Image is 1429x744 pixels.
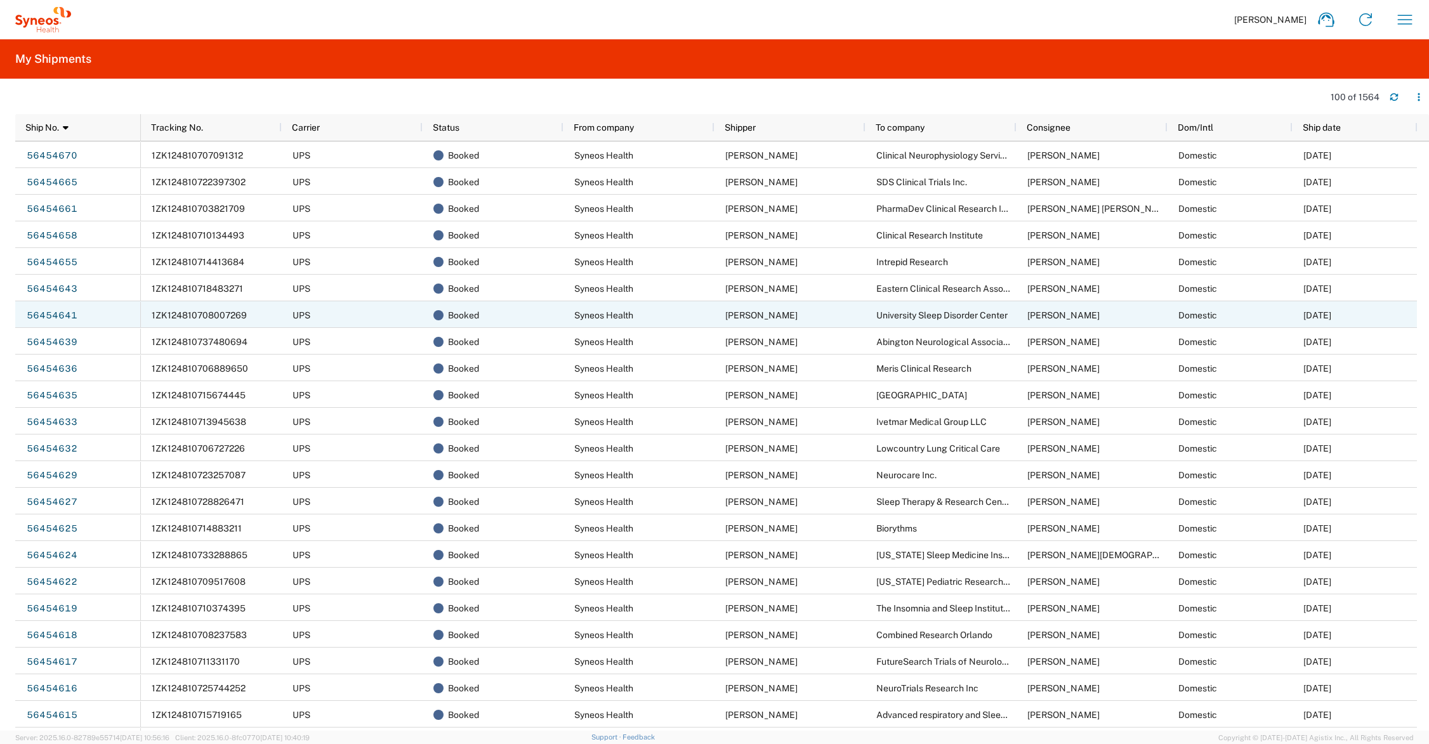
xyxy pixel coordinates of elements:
[1303,177,1331,187] span: 08/11/2025
[1178,204,1217,214] span: Domestic
[725,284,798,294] span: John Polandick
[1027,337,1100,347] span: Sarah Daniel
[448,515,479,542] span: Booked
[725,150,798,160] span: John Polandick
[26,172,78,192] a: 56454665
[152,363,248,374] span: 1ZK124810706889650
[574,363,633,374] span: Syneos Health
[152,630,247,640] span: 1ZK124810708237583
[448,355,479,382] span: Booked
[26,385,78,405] a: 56454635
[876,683,978,693] span: NeuroTrials Research Inc
[152,470,246,480] span: 1ZK124810723257087
[574,550,633,560] span: Syneos Health
[574,337,633,347] span: Syneos Health
[15,734,169,741] span: Server: 2025.16.0-82789e55714
[725,630,798,640] span: John Polandick
[1027,122,1070,133] span: Consignee
[876,177,967,187] span: SDS Clinical Trials Inc.
[1178,363,1217,374] span: Domestic
[574,177,633,187] span: Syneos Health
[26,305,78,325] a: 56454641
[1303,603,1331,613] span: 08/11/2025
[574,230,633,240] span: Syneos Health
[725,177,798,187] span: John Polandick
[1303,523,1331,533] span: 08/11/2025
[26,518,78,538] a: 56454625
[1027,577,1100,587] span: Justine Thornton
[26,412,78,432] a: 56454633
[1178,603,1217,613] span: Domestic
[725,310,798,320] span: John Polandick
[26,598,78,618] a: 56454619
[1218,732,1414,743] span: Copyright © [DATE]-[DATE] Agistix Inc., All Rights Reserved
[725,230,798,240] span: John Polandick
[448,195,479,222] span: Booked
[120,734,169,741] span: [DATE] 10:56:16
[876,150,1015,160] span: Clinical Neurophysiology Services
[876,630,992,640] span: Combined Research Orlando
[152,656,240,667] span: 1ZK124810711331170
[1178,257,1217,267] span: Domestic
[1178,150,1217,160] span: Domestic
[725,683,798,693] span: John Polandick
[293,683,310,693] span: UPS
[448,648,479,675] span: Booked
[260,734,310,741] span: [DATE] 10:40:19
[152,150,243,160] span: 1ZK124810707091312
[1027,630,1100,640] span: Yenilady Estevez
[293,656,310,667] span: UPS
[574,577,633,587] span: Syneos Health
[152,683,246,693] span: 1ZK124810725744252
[448,622,479,648] span: Booked
[25,122,59,133] span: Ship No.
[448,169,479,195] span: Booked
[574,122,634,133] span: From company
[725,603,798,613] span: John Polandick
[725,390,798,400] span: John Polandick
[151,122,203,133] span: Tracking No.
[1027,363,1100,374] span: Loraine Salgado Vidal
[725,417,798,427] span: John Polandick
[293,417,310,427] span: UPS
[152,550,247,560] span: 1ZK124810733288865
[1027,417,1100,427] span: Andrea Cabrera
[26,278,78,299] a: 56454643
[725,710,798,720] span: John Polandick
[876,284,1028,294] span: Eastern Clinical Research Associates
[26,705,78,725] a: 56454615
[1234,14,1307,25] span: [PERSON_NAME]
[1027,470,1100,480] span: Mary Jane Scofield
[152,390,246,400] span: 1ZK124810715674445
[1303,683,1331,693] span: 08/11/2025
[26,492,78,512] a: 56454627
[448,222,479,249] span: Booked
[1027,150,1100,160] span: Jessica Austin
[725,523,798,533] span: John Polandick
[293,257,310,267] span: UPS
[293,577,310,587] span: UPS
[152,577,246,587] span: 1ZK124810709517608
[293,443,310,454] span: UPS
[876,390,967,400] span: Long Beach Research Institute
[448,408,479,435] span: Booked
[1027,683,1100,693] span: Sarah Mackett
[293,470,310,480] span: UPS
[433,122,459,133] span: Status
[26,199,78,219] a: 56454661
[876,497,1013,507] span: Sleep Therapy & Research Center
[725,443,798,454] span: John Polandick
[574,284,633,294] span: Syneos Health
[448,142,479,169] span: Booked
[574,710,633,720] span: Syneos Health
[293,204,310,214] span: UPS
[1178,550,1217,560] span: Domestic
[1303,630,1331,640] span: 08/11/2025
[574,630,633,640] span: Syneos Health
[876,122,925,133] span: To company
[1178,443,1217,454] span: Domestic
[876,363,971,374] span: Meris Clinical Research
[293,550,310,560] span: UPS
[1027,310,1100,320] span: Nikki Cordes
[574,656,633,667] span: Syneos Health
